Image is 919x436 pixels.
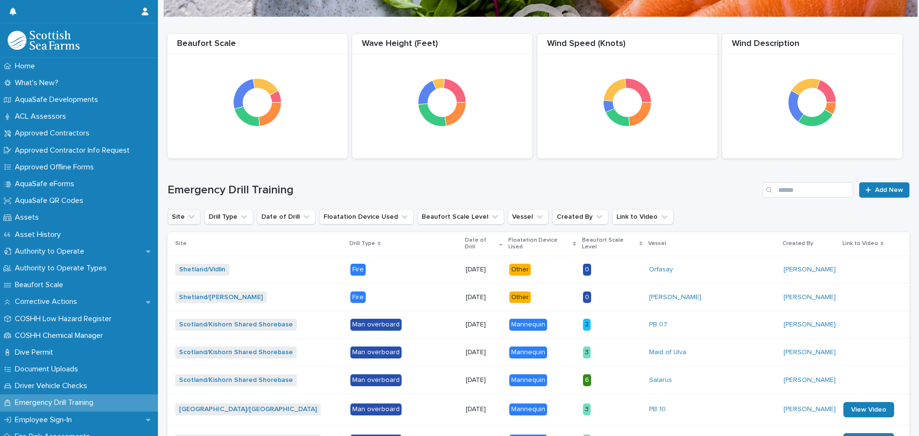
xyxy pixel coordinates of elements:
button: Site [168,209,201,224]
p: Beaufort Scale [11,280,71,290]
p: ACL Assessors [11,112,74,121]
p: Home [11,62,43,71]
div: 2 [583,319,591,331]
div: Wind Description [722,39,902,55]
button: Drill Type [204,209,253,224]
p: AquaSafe QR Codes [11,196,91,205]
a: Scotland/Kishorn Shared Shorebase [179,376,293,384]
p: Driver Vehicle Checks [11,381,95,391]
button: Vessel [508,209,549,224]
p: [DATE] [466,293,501,302]
button: Beaufort Scale Level [417,209,504,224]
p: Emergency Drill Training [11,398,101,407]
a: Shetland/[PERSON_NAME] [179,293,263,302]
button: Link to Video [612,209,673,224]
p: Authority to Operate Types [11,264,114,273]
div: Wind Speed (Knots) [538,39,717,55]
div: Fire [350,291,366,303]
div: Wave Height (Feet) [352,39,532,55]
p: Floatation Device Used [508,235,571,253]
div: 0 [583,264,591,276]
div: Man overboard [350,319,402,331]
div: Other [509,291,531,303]
a: PB 07 [649,321,667,329]
div: Mannequin [509,374,547,386]
p: Approved Contractor Info Request [11,146,137,155]
a: Add New [859,182,909,198]
div: 6 [583,374,591,386]
div: Mannequin [509,403,547,415]
div: Man overboard [350,403,402,415]
a: [PERSON_NAME] [784,376,836,384]
a: Scotland/Kishorn Shared Shorebase [179,321,293,329]
a: [PERSON_NAME] [649,293,701,302]
a: Scotland/Kishorn Shared Shorebase [179,348,293,357]
a: Orfasay [649,266,673,274]
p: Approved Contractors [11,129,97,138]
p: Beaufort Scale Level [582,235,638,253]
p: What's New? [11,78,66,88]
a: [GEOGRAPHIC_DATA]/[GEOGRAPHIC_DATA] [179,405,317,414]
p: Approved Offline Forms [11,163,101,172]
div: Fire [350,264,366,276]
a: Shetland/Vidlin [179,266,225,274]
div: 3 [583,403,591,415]
a: PB 10 [649,405,666,414]
tr: Shetland/Vidlin Fire[DATE]Other0Orfasay [PERSON_NAME] [168,256,909,283]
p: Authority to Operate [11,247,92,256]
div: Man overboard [350,347,402,358]
p: COSHH Low Hazard Register [11,314,119,324]
p: Corrective Actions [11,297,85,306]
div: Mannequin [509,347,547,358]
button: Created By [552,209,608,224]
p: [DATE] [466,405,501,414]
p: Asset History [11,230,68,239]
tr: Scotland/Kishorn Shared Shorebase Man overboard[DATE]Mannequin2PB 07 [PERSON_NAME] [168,311,909,339]
div: 0 [583,291,591,303]
a: [PERSON_NAME] [784,405,836,414]
p: Document Uploads [11,365,86,374]
div: Man overboard [350,374,402,386]
p: Assets [11,213,46,222]
p: [DATE] [466,266,501,274]
div: Beaufort Scale [168,39,347,55]
p: COSHH Chemical Manager [11,331,111,340]
a: Salarus [649,376,672,384]
p: Date of Drill [465,235,497,253]
a: Maid of Ulva [649,348,686,357]
tr: [GEOGRAPHIC_DATA]/[GEOGRAPHIC_DATA] Man overboard[DATE]Mannequin3PB 10 [PERSON_NAME] View Video [168,394,909,425]
p: [DATE] [466,376,501,384]
tr: Scotland/Kishorn Shared Shorebase Man overboard[DATE]Mannequin3Maid of Ulva [PERSON_NAME] [168,339,909,367]
p: [DATE] [466,321,501,329]
a: View Video [843,402,894,417]
p: [DATE] [466,348,501,357]
p: Created By [783,238,813,249]
tr: Scotland/Kishorn Shared Shorebase Man overboard[DATE]Mannequin6Salarus [PERSON_NAME] [168,366,909,394]
p: Employee Sign-In [11,415,79,425]
span: View Video [851,406,886,413]
p: Link to Video [842,238,878,249]
h1: Emergency Drill Training [168,183,759,197]
p: AquaSafe eForms [11,179,82,189]
button: Floatation Device Used [319,209,414,224]
p: AquaSafe Developments [11,95,106,104]
p: Drill Type [349,238,375,249]
a: [PERSON_NAME] [784,266,836,274]
div: Mannequin [509,319,547,331]
p: Vessel [648,238,666,249]
input: Search [762,182,853,198]
div: 3 [583,347,591,358]
div: Other [509,264,531,276]
button: Date of Drill [257,209,315,224]
a: [PERSON_NAME] [784,321,836,329]
p: Dive Permit [11,348,61,357]
a: [PERSON_NAME] [784,348,836,357]
span: Add New [875,187,903,193]
a: [PERSON_NAME] [784,293,836,302]
tr: Shetland/[PERSON_NAME] Fire[DATE]Other0[PERSON_NAME] [PERSON_NAME] [168,283,909,311]
p: Site [175,238,187,249]
img: bPIBxiqnSb2ggTQWdOVV [8,31,79,50]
